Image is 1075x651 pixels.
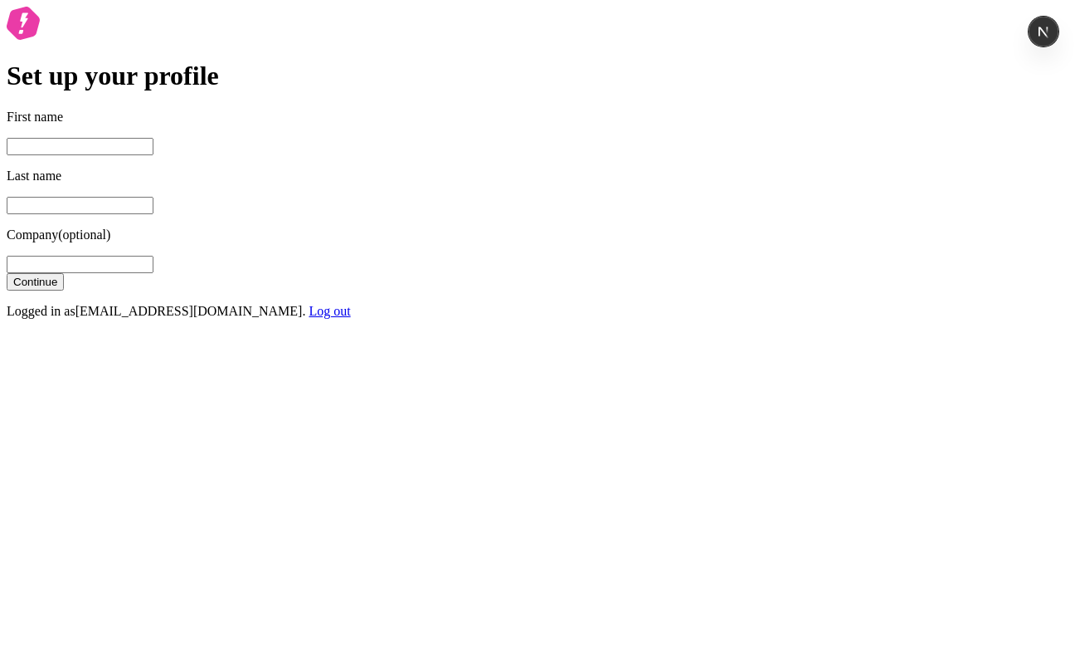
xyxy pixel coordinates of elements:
p: Last name [7,169,1068,184]
span: Continue [13,276,57,288]
input: First name [7,138,153,155]
button: Continue [7,273,64,291]
a: Log out [309,304,350,318]
h1: Set up your profile [7,61,1068,91]
input: Last name [7,197,153,214]
p: Logged in as [EMAIL_ADDRESS][DOMAIN_NAME] . [7,304,1068,319]
p: First name [7,110,1068,125]
p: Company [7,228,1068,242]
span: (optional) [58,228,110,242]
input: Company(optional) [7,256,153,273]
